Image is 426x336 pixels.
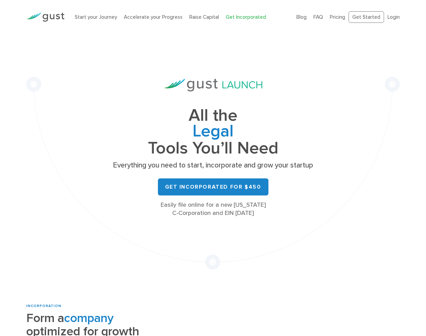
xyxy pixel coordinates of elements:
[158,178,268,195] a: Get Incorporated for $450
[387,14,400,20] a: Login
[64,311,114,325] span: company
[26,304,176,309] div: INCORPORATION
[111,161,315,170] p: Everything you need to start, incorporate and grow your startup
[330,14,345,20] a: Pricing
[226,14,266,20] a: Get Incorporated
[111,108,315,156] h1: All the Tools You’ll Need
[296,14,307,20] a: Blog
[75,14,117,20] a: Start your Journey
[124,14,182,20] a: Accelerate your Progress
[313,14,323,20] a: FAQ
[111,201,315,217] div: Easily file online for a new [US_STATE] C-Corporation and EIN [DATE]
[26,13,64,22] img: Gust Logo
[111,123,315,141] span: Legal
[349,11,384,23] a: Get Started
[189,14,219,20] a: Raise Capital
[164,79,262,91] img: Gust Launch Logo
